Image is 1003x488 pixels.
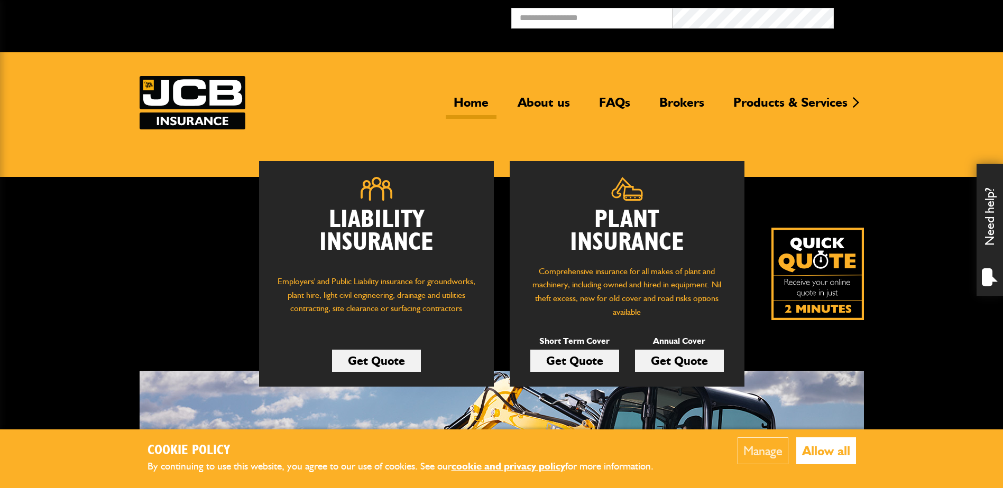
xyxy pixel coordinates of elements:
[725,95,855,119] a: Products & Services
[530,350,619,372] a: Get Quote
[651,95,712,119] a: Brokers
[771,228,864,320] img: Quick Quote
[526,265,729,318] p: Comprehensive insurance for all makes of plant and machinery, including owned and hired in equipm...
[834,8,995,24] button: Broker Login
[526,209,729,254] h2: Plant Insurance
[446,95,496,119] a: Home
[591,95,638,119] a: FAQs
[148,458,671,475] p: By continuing to use this website, you agree to our use of cookies. See our for more information.
[635,350,724,372] a: Get Quote
[332,350,421,372] a: Get Quote
[738,437,788,464] button: Manage
[530,334,619,348] p: Short Term Cover
[977,164,1003,296] div: Need help?
[140,76,245,129] a: JCB Insurance Services
[148,443,671,459] h2: Cookie Policy
[452,460,565,472] a: cookie and privacy policy
[275,209,478,265] h2: Liability Insurance
[796,437,856,464] button: Allow all
[635,334,724,348] p: Annual Cover
[510,95,578,119] a: About us
[771,228,864,320] a: Get your insurance quote isn just 2-minutes
[275,275,478,325] p: Employers' and Public Liability insurance for groundworks, plant hire, light civil engineering, d...
[140,76,245,129] img: JCB Insurance Services logo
